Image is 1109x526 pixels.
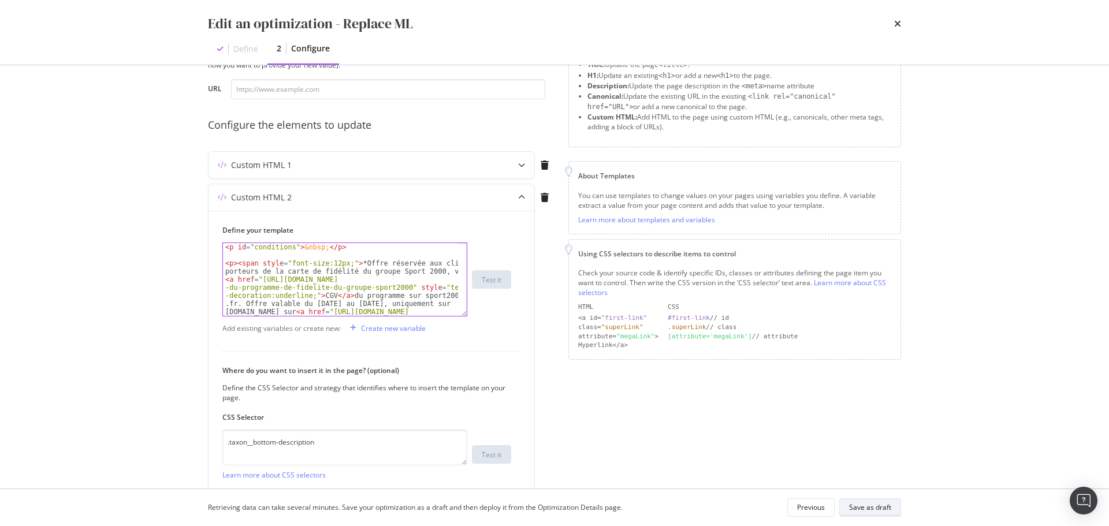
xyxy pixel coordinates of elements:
button: Previous [787,498,835,517]
div: Define the CSS Selector and strategy that identifies where to insert the template on your page. [222,383,511,402]
div: HTML [578,303,658,312]
a: Learn more about CSS selectors [222,470,326,480]
div: Add existing variables or create new: [222,323,341,333]
div: class= [578,323,658,332]
div: Configure [291,43,330,54]
li: Add HTML to the page using custom HTML (e.g., canonicals, other meta tags, adding a block of URLs). [587,112,891,132]
li: Update the page description in the name attribute [587,81,891,91]
li: Update the page . [587,59,891,70]
textarea: .taxon__bottom-description [222,430,467,465]
div: Using CSS selectors to describe items to control [578,249,891,259]
span: <link rel="canonical" href="URL"> [587,92,836,111]
strong: Description: [587,81,629,91]
div: Retrieving data can take several minutes. Save your optimization as a draft and then deploy it fr... [208,502,623,512]
label: Define your template [222,225,511,235]
div: "first-link" [601,314,647,322]
li: Update an existing or add a new to the page. [587,70,891,81]
div: Save as draft [849,502,891,512]
div: <a id= [578,314,658,323]
strong: H1: [587,70,598,80]
li: Update the existing URL in the existing or add a new canonical to the page. [587,91,891,112]
span: <h1> [717,72,734,80]
div: Test it [482,275,501,285]
div: Create new variable [361,323,426,333]
div: 2 [277,43,281,54]
span: <title> [658,61,688,69]
div: CSS [668,303,891,312]
a: Learn more about templates and variables [578,215,715,225]
button: Test it [472,445,511,464]
div: Open Intercom Messenger [1070,487,1097,514]
div: Check your source code & identify specific IDs, classes or attributes defining the page item you ... [578,268,891,297]
div: // id [668,314,891,323]
a: Learn more about CSS selectors [578,278,886,297]
input: https://www.example.com [231,79,545,99]
button: Save as draft [839,498,901,517]
div: [attribute='megaLink'] [668,333,752,340]
div: .superLink [668,323,706,331]
div: Edit an optimization - Replace ML [208,14,413,33]
label: CSS Selector [222,412,511,422]
label: URL [208,84,222,96]
div: Previous [797,502,825,512]
div: // attribute [668,332,891,341]
span: <meta> [742,82,766,90]
div: You can use templates to change values on your pages using variables you define. A variable extra... [578,191,891,210]
label: Where do you want to insert it in the page? (optional) [222,365,511,375]
button: Test it [472,270,511,289]
strong: Custom HTML: [587,112,637,122]
div: Hyperlink</a> [578,341,658,350]
div: About Templates [578,171,891,181]
div: "megaLink" [616,333,654,340]
div: Custom HTML 1 [231,159,292,171]
span: <h1> [658,72,675,80]
div: #first-link [668,314,710,322]
div: Custom HTML 2 [231,192,292,203]
div: // class [668,323,891,332]
div: Test it [482,450,501,460]
div: "superLink" [601,323,643,331]
button: Create new variable [345,319,426,337]
div: times [894,14,901,33]
div: attribute= > [578,332,658,341]
div: Configure the elements to update [208,118,554,133]
div: Define [233,43,258,55]
strong: Canonical: [587,91,623,101]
